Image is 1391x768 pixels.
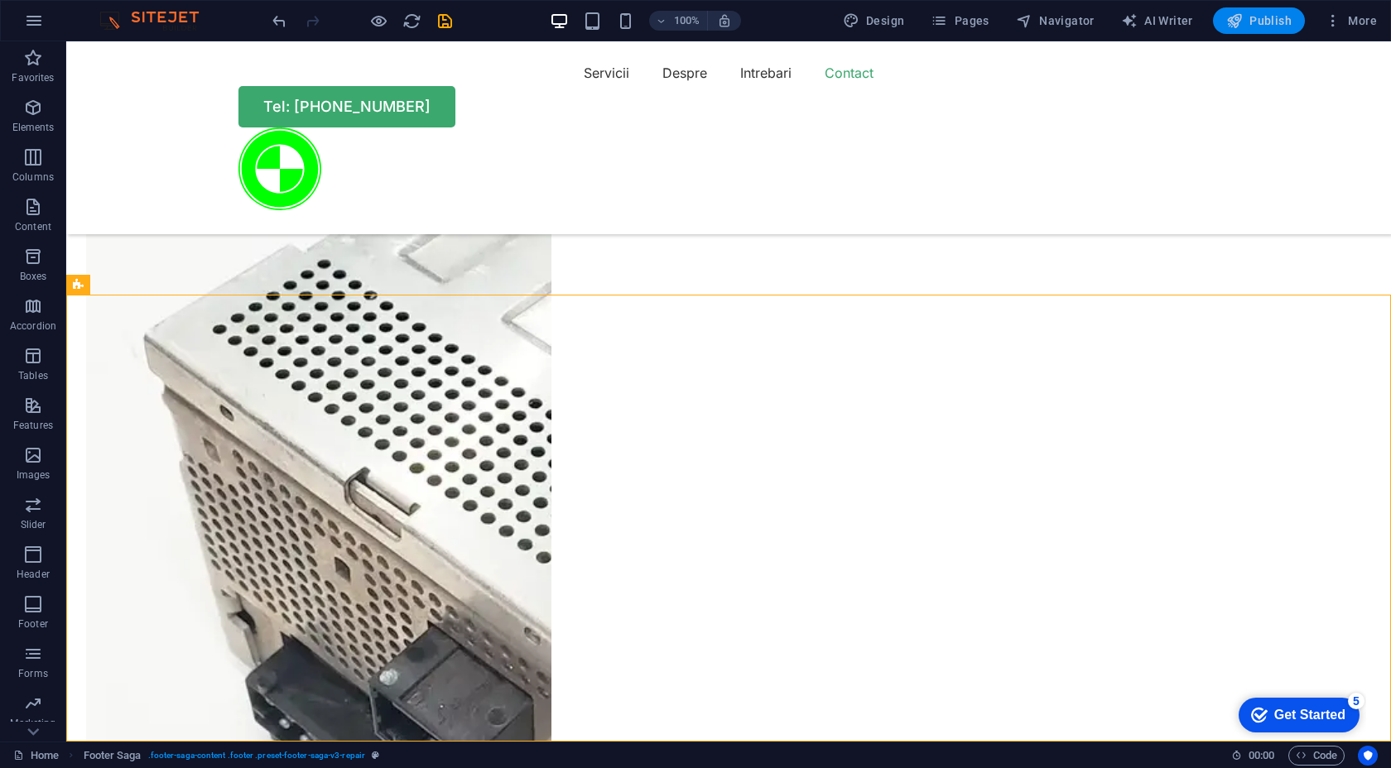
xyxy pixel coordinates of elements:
[1249,746,1274,766] span: 00 00
[836,7,912,34] button: Design
[1226,12,1292,29] span: Publish
[15,220,51,233] p: Content
[649,11,708,31] button: 100%
[13,419,53,432] p: Features
[1114,7,1200,34] button: AI Writer
[12,170,54,184] p: Columns
[1358,746,1378,766] button: Usercentrics
[1296,746,1337,766] span: Code
[402,12,421,31] i: Reload page
[372,751,379,760] i: This element is a customizable preset
[18,667,48,680] p: Forms
[1016,12,1095,29] span: Navigator
[368,11,388,31] button: Click here to leave preview mode and continue editing
[17,468,51,482] p: Images
[1213,7,1305,34] button: Publish
[12,121,55,134] p: Elements
[1121,12,1193,29] span: AI Writer
[1288,746,1345,766] button: Code
[1009,7,1101,34] button: Navigator
[402,11,421,31] button: reload
[843,12,905,29] span: Design
[10,717,55,730] p: Marketing
[20,270,47,283] p: Boxes
[270,12,289,31] i: Undo: Change text (Ctrl+Z)
[674,11,700,31] h6: 100%
[1231,746,1275,766] h6: Session time
[269,11,289,31] button: undo
[1318,7,1384,34] button: More
[436,12,455,31] i: Save (Ctrl+S)
[931,12,989,29] span: Pages
[435,11,455,31] button: save
[12,71,54,84] p: Favorites
[148,746,365,766] span: . footer-saga-content .footer .preset-footer-saga-v3-repair
[13,8,134,43] div: Get Started 5 items remaining, 0% complete
[21,518,46,531] p: Slider
[49,18,120,33] div: Get Started
[717,13,732,28] i: On resize automatically adjust zoom level to fit chosen device.
[95,11,219,31] img: Editor Logo
[13,746,59,766] a: Click to cancel selection. Double-click to open Pages
[84,746,380,766] nav: breadcrumb
[1325,12,1377,29] span: More
[17,568,50,581] p: Header
[18,617,48,631] p: Footer
[924,7,995,34] button: Pages
[10,319,56,333] p: Accordion
[123,3,139,20] div: 5
[1260,749,1263,761] span: :
[84,746,142,766] span: Click to select. Double-click to edit
[836,7,912,34] div: Design (Ctrl+Alt+Y)
[18,369,48,382] p: Tables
